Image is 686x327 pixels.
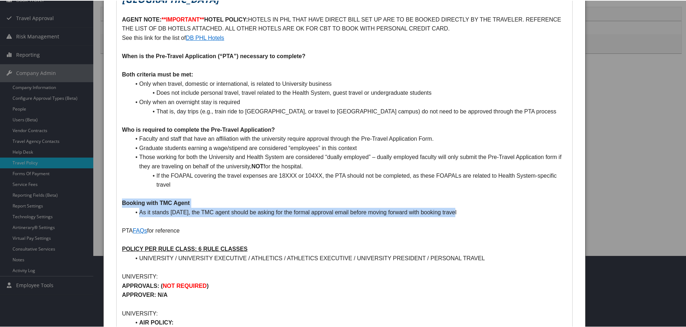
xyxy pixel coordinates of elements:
li: Only when an overnight stay is required [131,97,567,106]
strong: AGENT NOTE: [122,16,161,22]
strong: NOT REQUIRED [163,282,207,288]
li: Only when travel, domestic or international, is related to University business [131,79,567,88]
strong: Both criteria must be met: [122,71,193,77]
li: Does not include personal travel, travel related to the Health System, guest travel or undergradu... [131,88,567,97]
strong: AIR POLICY: [139,319,174,325]
li: Graduate students earning a wage/stipend are considered “employees” in this context [131,143,567,152]
strong: ) [207,282,208,288]
strong: ( [161,282,163,288]
li: As it stands [DATE], the TMC agent should be asking for the formal approval email before moving f... [131,207,567,216]
a: FAQs [133,227,147,233]
li: Faculty and staff that have an affiliation with the university require approval through the Pre-T... [131,134,567,143]
strong: APPROVER: N/A [122,291,168,297]
li: If the FOAPAL covering the travel expenses are 18XXX or 104XX, the PTA should not be completed, a... [131,170,567,189]
p: See this link for the list of [122,33,567,42]
strong: When is the Pre-Travel Application (“PTA”) necessary to complete? [122,52,305,59]
li: UNIVERSITY / UNIVERSITY EXECUTIVE / ATHLETICS / ATHLETICS EXECUTIVE / UNIVERSITY PRESIDENT / PERS... [131,253,567,262]
strong: NOT [252,163,264,169]
strong: APPROVALS: [122,282,159,288]
li: That is, day trips (e.g., train ride to [GEOGRAPHIC_DATA], or travel to [GEOGRAPHIC_DATA] campus)... [131,106,567,116]
strong: Who is required to complete the Pre-Travel Application? [122,126,275,132]
p: PTA for reference [122,225,567,235]
strong: Booking with TMC Agent [122,199,190,205]
p: UNIVERSITY: [122,308,567,318]
p: HOTELS IN PHL THAT HAVE DIRECT BILL SET UP ARE TO BE BOOKED DIRECTLY BY THE TRAVELER. REFERENCE T... [122,14,567,33]
a: DB PHL Hotels [186,34,224,40]
li: Those working for both the University and Health System are considered “dually employed” – dually... [131,152,567,170]
p: UNIVERSITY: [122,271,567,281]
strong: HOTEL POLICY: [204,16,248,22]
u: POLICY PER RULE CLASS: 6 RULE CLASSES [122,245,248,251]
